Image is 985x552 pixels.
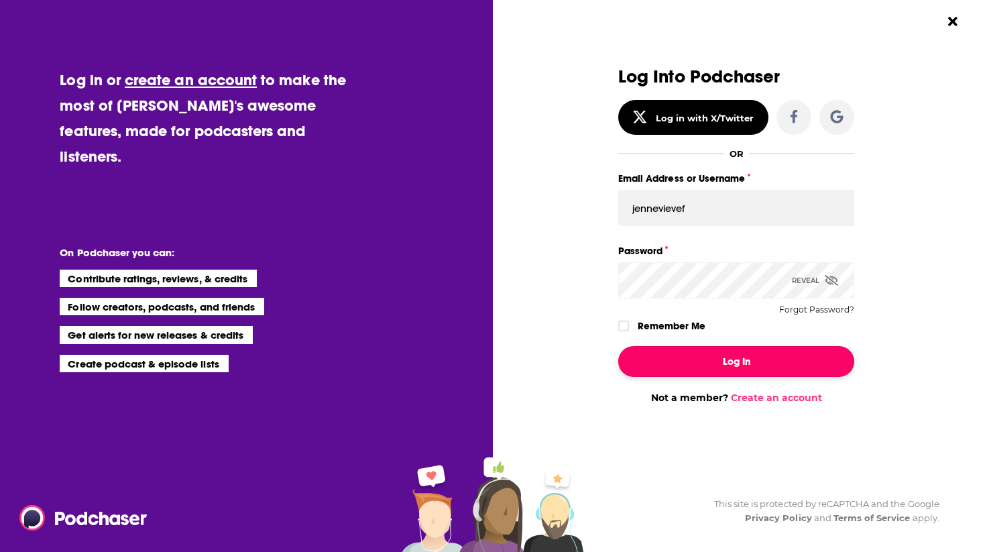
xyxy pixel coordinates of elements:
li: Contribute ratings, reviews, & credits [60,270,257,287]
li: Follow creators, podcasts, and friends [60,298,264,315]
a: Terms of Service [833,512,911,523]
button: Close Button [940,9,966,34]
div: Reveal [792,262,838,298]
button: Forgot Password? [779,305,854,315]
div: OR [730,148,744,159]
label: Email Address or Username [618,170,854,187]
input: Email Address or Username [618,190,854,226]
h3: Log Into Podchaser [618,67,854,87]
a: create an account [125,70,257,89]
a: Privacy Policy [745,512,812,523]
a: Create an account [731,392,822,404]
li: On Podchaser you can: [60,246,328,259]
img: Podchaser - Follow, Share and Rate Podcasts [19,505,148,531]
button: Log in with X/Twitter [618,100,768,135]
a: Podchaser - Follow, Share and Rate Podcasts [19,505,137,531]
div: This site is protected by reCAPTCHA and the Google and apply. [703,497,939,525]
button: Log In [618,346,854,377]
li: Get alerts for new releases & credits [60,326,252,343]
div: Log in with X/Twitter [656,113,754,123]
li: Create podcast & episode lists [60,355,228,372]
div: Not a member? [618,392,854,404]
label: Password [618,242,854,260]
label: Remember Me [638,317,705,335]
